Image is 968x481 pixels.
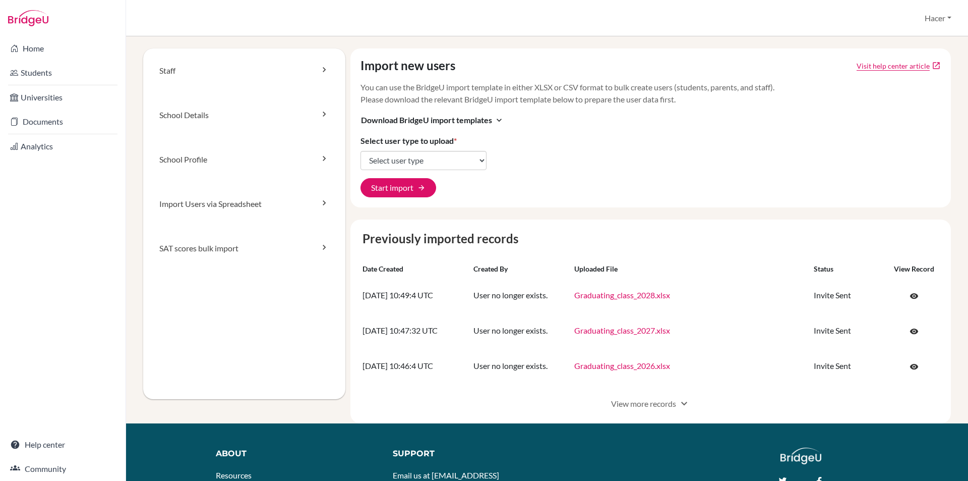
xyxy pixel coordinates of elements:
span: visibility [910,292,919,301]
a: Community [2,459,124,479]
label: Select user type to upload [360,135,457,147]
td: Invite Sent [810,278,885,313]
p: You can use the BridgeU import template in either XLSX or CSV format to bulk create users (studen... [360,81,941,105]
button: Start import [360,178,436,197]
span: arrow_forward [417,184,426,192]
a: Students [2,63,124,83]
td: [DATE] 10:46:4 UTC [358,349,469,384]
a: Click to open the record on its current state [899,286,929,305]
a: Staff [143,48,345,93]
span: visibility [910,327,919,336]
td: User no longer exists. [469,278,570,313]
a: Help center [2,435,124,455]
td: [DATE] 10:47:32 UTC [358,313,469,349]
a: Click to open Tracking student registration article in a new tab [857,61,930,71]
img: logo_white@2x-f4f0deed5e89b7ecb1c2cc34c3e3d731f90f0f143d5ea2071677605dd97b5244.png [780,448,821,464]
td: User no longer exists. [469,349,570,384]
th: View record [885,260,943,278]
a: Home [2,38,124,59]
img: Bridge-U [8,10,48,26]
th: Uploaded file [570,260,810,278]
a: School Profile [143,137,345,182]
td: [DATE] 10:49:4 UTC [358,278,469,313]
div: About [216,448,370,460]
a: Analytics [2,136,124,156]
span: Download BridgeU import templates [361,114,492,126]
span: visibility [910,362,919,371]
button: View more recordsexpand_more [600,394,701,413]
th: Created by [469,260,570,278]
a: open_in_new [932,61,941,70]
caption: Previously imported records [358,230,943,248]
td: Invite Sent [810,349,885,384]
button: Download BridgeU import templatesexpand_more [360,114,505,127]
th: Date created [358,260,469,278]
a: School Details [143,93,345,137]
i: expand_more [494,115,504,125]
td: User no longer exists. [469,313,570,349]
a: Click to open the record on its current state [899,357,929,376]
a: Click to open the record on its current state [899,322,929,341]
td: Invite Sent [810,313,885,349]
a: Resources [216,470,252,480]
span: expand_more [678,398,690,410]
h4: Import new users [360,59,455,73]
th: Status [810,260,885,278]
a: Documents [2,112,124,132]
a: Graduating_class_2026.xlsx [574,361,670,370]
a: Graduating_class_2028.xlsx [574,290,670,300]
button: Hacer [920,9,956,28]
a: Universities [2,87,124,108]
a: Graduating_class_2027.xlsx [574,326,670,335]
a: Import Users via Spreadsheet [143,182,345,226]
div: Support [393,448,536,460]
a: SAT scores bulk import [143,226,345,271]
